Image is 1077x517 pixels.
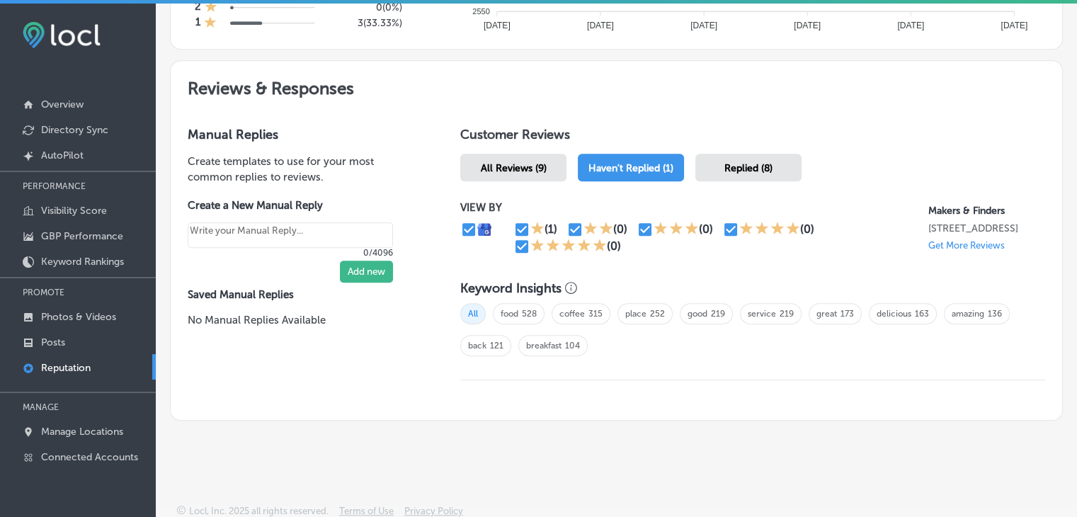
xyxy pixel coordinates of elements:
p: No Manual Replies Available [188,312,415,328]
a: delicious [877,309,911,319]
img: fda3e92497d09a02dc62c9cd864e3231.png [23,22,101,48]
img: tab_domain_overview_orange.svg [38,82,50,93]
a: 104 [565,341,580,351]
span: All Reviews (9) [481,162,547,174]
img: logo_orange.svg [23,23,34,34]
a: 252 [650,309,665,319]
img: tab_keywords_by_traffic_grey.svg [141,82,152,93]
a: service [748,309,776,319]
a: 528 [522,309,537,319]
p: Manage Locations [41,426,123,438]
p: Overview [41,98,84,110]
p: AutoPilot [41,149,84,161]
p: Get More Reviews [928,240,1005,251]
div: 5 Stars [530,238,607,255]
p: Makers & Finders [928,205,1045,217]
p: Keyword Rankings [41,256,124,268]
h3: Manual Replies [188,127,415,142]
div: (0) [800,222,814,236]
a: 173 [840,309,854,319]
p: Visibility Score [41,205,107,217]
a: amazing [952,309,984,319]
div: 1 Star [204,16,217,31]
a: back [468,341,486,351]
div: (0) [607,239,621,253]
tspan: [DATE] [897,21,924,30]
a: 219 [780,309,794,319]
a: breakfast [526,341,562,351]
p: Locl, Inc. 2025 all rights reserved. [189,506,329,516]
label: Create a New Manual Reply [188,199,393,212]
p: 1120 S Main St. Suite 110 Las Vegas, NV 89104, US [928,222,1045,234]
a: 163 [915,309,929,319]
div: (0) [699,222,713,236]
p: Directory Sync [41,124,108,136]
h1: Customer Reviews [460,127,1045,148]
p: Create templates to use for your most common replies to reviews. [188,154,415,185]
div: 2 Stars [583,221,613,238]
p: Photos & Videos [41,311,116,323]
button: Add new [340,261,393,283]
p: Reputation [41,362,91,374]
a: food [501,309,518,319]
span: Haven't Replied (1) [588,162,673,174]
div: v 4.0.25 [40,23,69,34]
h5: 0 ( 0% ) [335,1,402,13]
tspan: [DATE] [690,21,717,30]
span: All [460,303,486,324]
a: 136 [988,309,1002,319]
div: Domain Overview [54,84,127,93]
p: 0/4096 [188,248,393,258]
h2: Reviews & Responses [171,61,1062,110]
textarea: Create your Quick Reply [188,222,393,248]
a: 121 [490,341,503,351]
tspan: [DATE] [794,21,821,30]
div: 1 Star [530,221,545,238]
p: VIEW BY [460,201,928,214]
div: 4 Stars [739,221,800,238]
a: place [625,309,646,319]
a: 219 [711,309,725,319]
a: good [688,309,707,319]
a: 315 [588,309,603,319]
div: (0) [613,222,627,236]
div: 3 Stars [654,221,699,238]
label: Saved Manual Replies [188,288,415,301]
div: Domain: [DOMAIN_NAME] [37,37,156,48]
tspan: [DATE] [587,21,614,30]
span: Replied (8) [724,162,773,174]
tspan: [DATE] [1001,21,1027,30]
div: Keywords by Traffic [156,84,239,93]
h5: 3 ( 33.33% ) [335,17,402,29]
div: (1) [545,222,557,236]
p: GBP Performance [41,230,123,242]
p: Posts [41,336,65,348]
h4: 1 [195,16,200,31]
tspan: [DATE] [484,21,511,30]
img: website_grey.svg [23,37,34,48]
a: coffee [559,309,585,319]
p: Connected Accounts [41,451,138,463]
a: great [816,309,837,319]
h3: Keyword Insights [460,280,562,296]
tspan: 2550 [472,7,489,16]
